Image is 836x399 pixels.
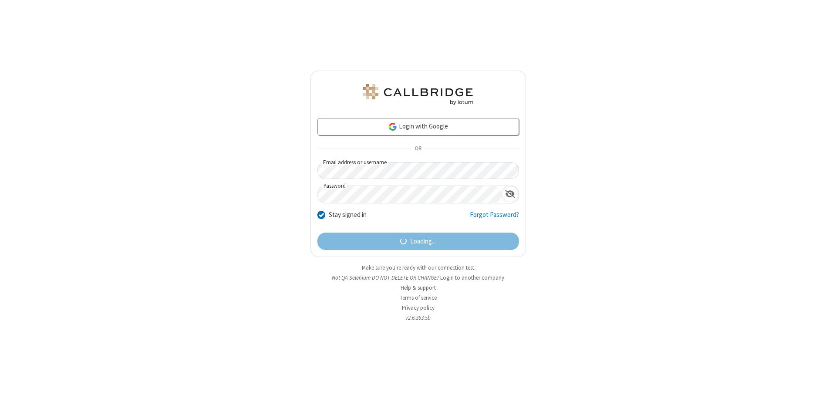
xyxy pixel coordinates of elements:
li: v2.6.353.5b [310,314,526,322]
li: Not QA Selenium DO NOT DELETE OR CHANGE? [310,274,526,282]
input: Email address or username [317,162,519,179]
label: Stay signed in [329,210,367,220]
button: Login to another company [440,274,504,282]
button: Loading... [317,233,519,250]
div: Show password [502,186,519,202]
a: Terms of service [400,294,437,301]
span: OR [411,143,425,155]
input: Password [318,186,502,203]
img: QA Selenium DO NOT DELETE OR CHANGE [361,84,475,105]
a: Privacy policy [402,304,435,311]
span: Loading... [410,237,436,247]
a: Make sure you're ready with our connection test [362,264,474,271]
a: Login with Google [317,118,519,135]
a: Help & support [401,284,436,291]
a: Forgot Password? [470,210,519,227]
img: google-icon.png [388,122,398,132]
